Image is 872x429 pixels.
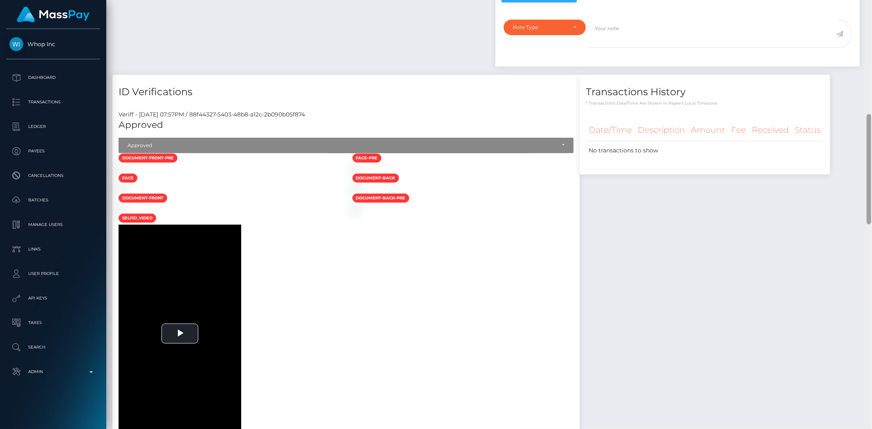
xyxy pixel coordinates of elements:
[161,324,198,344] button: Play Video
[9,145,97,157] p: Payees
[9,194,97,206] p: Batches
[119,194,167,203] span: document-front
[6,264,100,284] a: User Profile
[9,317,97,329] p: Taxes
[6,288,100,308] a: API Keys
[6,239,100,259] a: Links
[586,100,824,106] p: * Transactions date/time are shown in payee's local timezone
[352,194,409,203] span: document-back-pre
[9,366,97,378] p: Admin
[6,337,100,357] a: Search
[9,37,23,51] img: Whop Inc
[792,119,824,141] th: Status
[112,110,580,119] div: Veriff - [DATE] 07:57PM / 88f44327-5403-48b8-a12c-2b090b05f874
[119,174,137,183] span: face
[9,292,97,304] p: API Keys
[6,313,100,333] a: Taxes
[119,119,574,132] h5: Approved
[6,214,100,235] a: Manage Users
[9,121,97,133] p: Ledger
[6,165,100,186] a: Cancellations
[586,141,824,160] td: No transactions to show
[688,119,728,141] th: Amount
[17,7,90,22] img: MassPay Logo
[9,341,97,353] p: Search
[119,206,125,212] img: 79a9713a-e2f7-4825-8fa5-22cdc0b0df34
[9,243,97,255] p: Links
[6,141,100,161] a: Payees
[352,186,359,192] img: 30338197-b1c5-4d46-8fa8-45b55de7e614
[6,362,100,382] a: Admin
[6,190,100,210] a: Batches
[9,219,97,231] p: Manage Users
[119,214,156,223] span: selfid_video
[6,67,100,88] a: Dashboard
[119,85,574,99] h4: ID Verifications
[9,170,97,182] p: Cancellations
[586,85,824,99] h4: Transactions History
[586,119,635,141] th: Date/Time
[6,116,100,137] a: Ledger
[352,166,359,172] img: c68ef53e-4362-4f29-a941-642caca1e03f
[9,71,97,84] p: Dashboard
[749,119,792,141] th: Received
[128,142,556,149] div: Approved
[635,119,688,141] th: Description
[352,174,399,183] span: document-back
[6,92,100,112] a: Transactions
[504,20,586,35] button: Note Type
[728,119,749,141] th: Fee
[9,96,97,108] p: Transactions
[119,138,574,153] button: Approved
[119,154,177,163] span: document-front-pre
[513,24,567,31] div: Note Type
[6,40,100,48] span: Whop Inc
[119,166,125,172] img: 0ce57ef1-77be-4f68-9962-7f95228babec
[352,206,359,212] img: f4a5610c-1e1c-480c-a88b-84963889b073
[352,154,381,163] span: face-pre
[9,268,97,280] p: User Profile
[119,186,125,192] img: ef620a0f-d7bc-4715-b0f4-038937f881e1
